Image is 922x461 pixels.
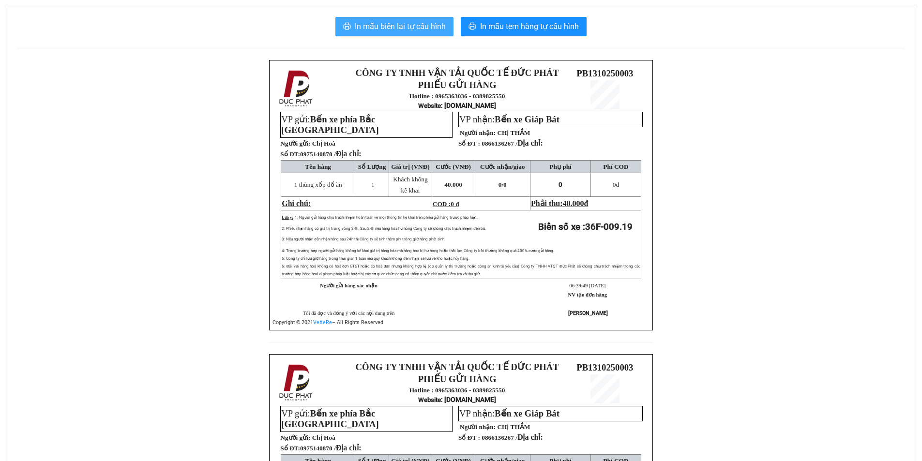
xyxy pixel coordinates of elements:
[356,68,559,78] strong: CÔNG TY TNHH VẬN TẢI QUỐC TẾ ĐỨC PHÁT
[276,362,317,403] img: logo
[280,150,361,158] strong: Số ĐT:
[461,17,587,36] button: printerIn mẫu tem hàng tự cấu hình
[418,102,496,109] strong: : [DOMAIN_NAME]
[313,319,332,326] a: VeXeRe
[480,163,525,170] span: Cước nhận/giao
[569,283,605,288] span: 06:39:49 [DATE]
[282,256,469,261] span: 5: Công ty chỉ lưu giữ hàng trong thời gian 1 tuần nếu quý khách không đến nhận, sẽ lưu về kho ho...
[312,140,335,147] span: Chị Hoà
[305,163,331,170] span: Tên hàng
[358,163,386,170] span: Số Lượng
[281,114,378,135] span: VP gửi:
[409,387,505,394] strong: Hotline : 0965363036 - 0389825550
[300,445,362,452] span: 0975140870 /
[531,199,588,208] span: Phải thu:
[282,237,445,241] span: 3: Nếu người nhận đến nhận hàng sau 24h thì Công ty sẽ tính thêm phí trông giữ hàng phát sinh.
[459,114,559,124] span: VP nhận:
[355,20,446,32] span: In mẫu biên lai tự cấu hình
[280,140,310,147] strong: Người gửi:
[418,396,496,403] strong: : [DOMAIN_NAME]
[458,434,480,441] strong: Số ĐT :
[280,434,310,441] strong: Người gửi:
[356,362,559,372] strong: CÔNG TY TNHH VẬN TẢI QUỐC TẾ ĐỨC PHÁT
[563,199,584,208] span: 40.000
[497,129,530,136] span: CHỊ THẮM
[391,163,430,170] span: Giá trị (VNĐ)
[393,176,427,194] span: Khách không kê khai
[280,445,361,452] strong: Số ĐT:
[482,140,543,147] span: 0866136267 /
[282,215,293,220] span: Lưu ý:
[418,396,441,403] span: Website
[281,408,378,429] span: Bến xe phía Bắc [GEOGRAPHIC_DATA]
[482,434,543,441] span: 0866136267 /
[495,114,559,124] span: Bến xe Giáp Bát
[300,150,362,158] span: 0975140870 /
[480,20,579,32] span: In mẫu tem hàng tự cấu hình
[418,80,497,90] strong: PHIẾU GỬI HÀNG
[303,311,395,316] span: Tôi đã đọc và đồng ý với các nội dung trên
[451,200,459,208] span: 0 đ
[517,433,543,441] span: Địa chỉ:
[409,92,505,100] strong: Hotline : 0965363036 - 0389825550
[469,22,476,31] span: printer
[503,181,507,188] span: 0
[336,149,362,158] span: Địa chỉ:
[568,310,608,316] strong: [PERSON_NAME]
[460,129,496,136] strong: Người nhận:
[282,249,554,253] span: 4: Trong trường hợp người gửi hàng không kê khai giá trị hàng hóa mà hàng hóa bị hư hỏng hoặc thấ...
[497,423,530,431] span: CHỊ THẮM
[281,114,378,135] span: Bến xe phía Bắc [GEOGRAPHIC_DATA]
[613,181,619,188] span: đ
[576,68,633,78] span: PB1310250003
[320,283,378,288] strong: Người gửi hàng xác nhận
[295,215,478,220] span: 1: Người gửi hàng chịu trách nhiệm hoàn toàn về mọi thông tin kê khai trên phiếu gửi hàng trước p...
[418,102,441,109] span: Website
[585,222,633,232] span: 36F-009.19
[499,181,507,188] span: 0/
[335,17,453,36] button: printerIn mẫu biên lai tự cấu hình
[433,200,459,208] span: COD :
[460,423,496,431] strong: Người nhận:
[613,181,616,188] span: 0
[282,264,640,276] span: 6: Đối với hàng hoá không có hoá đơn GTGT hoặc có hoá đơn nhưng không hợp lệ (do quản lý thị trườ...
[459,408,559,418] span: VP nhận:
[576,362,633,372] span: PB1310250003
[282,199,311,208] span: Ghi chú:
[276,68,317,109] img: logo
[559,181,562,188] span: 0
[444,181,462,188] span: 40.000
[584,199,589,208] span: đ
[418,374,497,384] strong: PHIẾU GỬI HÀNG
[294,181,342,188] span: 1 thùng xốp đồ ăn
[495,408,559,418] span: Bến xe Giáp Bát
[436,163,471,170] span: Cước (VNĐ)
[336,444,362,452] span: Địa chỉ:
[517,139,543,147] span: Địa chỉ:
[538,222,633,232] strong: Biển số xe :
[281,408,378,429] span: VP gửi:
[603,163,628,170] span: Phí COD
[312,434,335,441] span: Chị Hoà
[282,226,485,231] span: 2: Phiếu nhận hàng có giá trị trong vòng 24h. Sau 24h nếu hàng hóa hư hỏng Công ty sẽ không chịu ...
[458,140,480,147] strong: Số ĐT :
[272,319,383,326] span: Copyright © 2021 – All Rights Reserved
[568,292,607,297] strong: NV tạo đơn hàng
[343,22,351,31] span: printer
[549,163,571,170] span: Phụ phí
[371,181,375,188] span: 1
